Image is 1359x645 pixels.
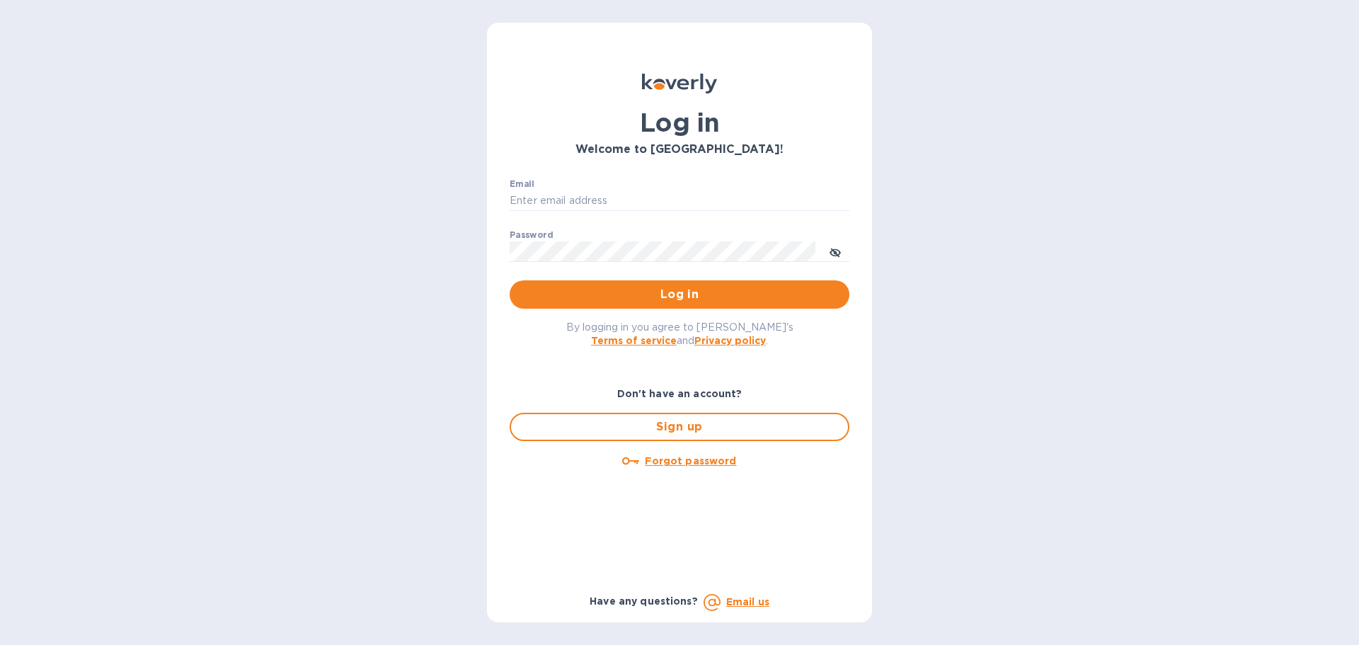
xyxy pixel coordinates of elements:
[645,455,736,467] u: Forgot password
[510,180,534,188] label: Email
[821,237,849,266] button: toggle password visibility
[617,388,742,399] b: Don't have an account?
[510,143,849,156] h3: Welcome to [GEOGRAPHIC_DATA]!
[566,321,793,346] span: By logging in you agree to [PERSON_NAME]'s and .
[726,596,769,607] a: Email us
[521,286,838,303] span: Log in
[510,280,849,309] button: Log in
[510,108,849,137] h1: Log in
[590,595,698,607] b: Have any questions?
[694,335,766,346] a: Privacy policy
[591,335,677,346] a: Terms of service
[510,231,553,239] label: Password
[642,74,717,93] img: Koverly
[510,413,849,441] button: Sign up
[522,418,837,435] span: Sign up
[510,190,849,212] input: Enter email address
